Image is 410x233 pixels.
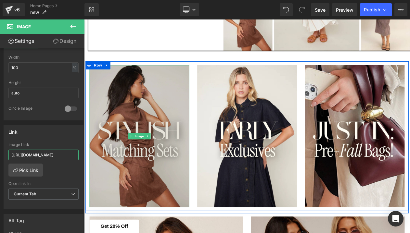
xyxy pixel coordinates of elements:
[14,191,37,196] b: Current Tab
[8,106,58,113] div: Circle Image
[8,126,18,135] div: Link
[280,3,293,16] button: Undo
[364,7,380,12] span: Publish
[394,3,407,16] button: More
[8,88,79,98] input: auto
[360,3,392,16] button: Publish
[30,3,84,8] a: Home Pages
[30,10,39,15] span: new
[72,63,78,72] div: %
[8,62,79,73] input: auto
[60,137,73,144] span: Image
[336,6,353,13] span: Preview
[315,6,326,13] span: Save
[13,6,21,14] div: v6
[388,211,404,227] div: Open Intercom Messenger
[23,50,32,60] a: Expand / Collapse
[8,150,79,160] input: https://your-shop.myshopify.com
[3,3,25,16] a: v6
[8,55,79,60] div: Width
[8,214,24,223] div: Alt Tag
[10,50,23,60] span: Row
[332,3,357,16] a: Preview
[84,3,99,16] a: New Library
[8,181,79,186] div: Open link In
[44,34,86,48] a: Design
[8,164,43,177] a: Pick Link
[73,137,80,144] a: Expand / Collapse
[295,3,308,16] button: Redo
[17,24,31,29] span: Image
[8,80,79,85] div: Height
[8,142,79,147] div: Image Link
